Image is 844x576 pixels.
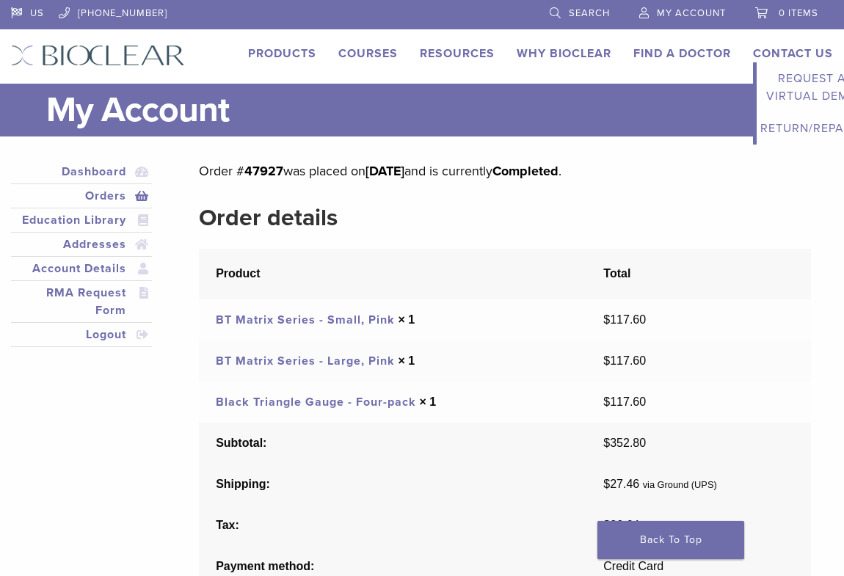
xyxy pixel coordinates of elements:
a: Logout [14,326,149,343]
mark: 47927 [244,163,283,179]
th: Product [199,249,586,299]
bdi: 117.60 [603,313,646,326]
a: Account Details [14,260,149,277]
span: 0 items [779,7,818,19]
span: $ [603,478,610,490]
nav: Account pages [11,160,152,365]
th: Subtotal: [199,423,586,464]
span: $ [603,313,610,326]
span: Search [569,7,610,19]
h2: Order details [199,200,811,236]
strong: × 1 [420,395,437,408]
strong: × 1 [399,354,415,367]
small: via Ground (UPS) [643,479,717,490]
a: Back To Top [597,521,744,559]
span: 26.64 [603,519,639,531]
th: Tax: [199,505,586,546]
bdi: 117.60 [603,395,646,408]
a: Find A Doctor [633,46,731,61]
a: Addresses [14,236,149,253]
th: Total [587,249,811,299]
p: Order # was placed on and is currently . [199,160,811,182]
a: Orders [14,187,149,205]
span: $ [603,395,610,408]
a: Education Library [14,211,149,229]
a: Why Bioclear [517,46,611,61]
strong: × 1 [399,313,415,326]
a: BT Matrix Series - Small, Pink [216,313,395,327]
a: Dashboard [14,163,149,181]
img: Bioclear [11,45,185,66]
span: $ [603,437,610,449]
mark: Completed [492,163,559,179]
a: RMA Request Form [14,284,149,319]
a: Courses [338,46,398,61]
h1: My Account [46,84,833,136]
bdi: 117.60 [603,354,646,367]
a: Resources [420,46,495,61]
a: BT Matrix Series - Large, Pink [216,354,395,368]
span: $ [603,519,610,531]
span: 352.80 [603,437,646,449]
a: Products [248,46,316,61]
span: 27.46 [603,478,639,490]
a: Contact Us [753,46,833,61]
span: $ [603,354,610,367]
th: Shipping: [199,464,586,505]
mark: [DATE] [365,163,404,179]
span: My Account [657,7,726,19]
a: Black Triangle Gauge - Four-pack [216,395,416,409]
